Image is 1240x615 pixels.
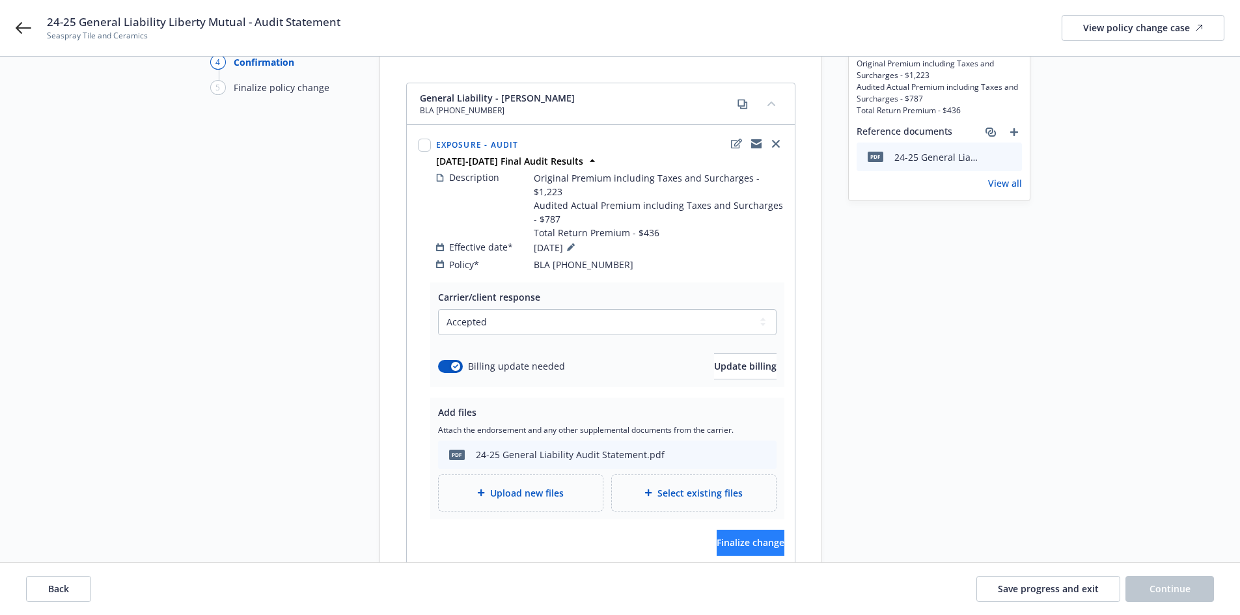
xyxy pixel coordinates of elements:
[1062,15,1224,41] a: View policy change case
[47,30,340,42] span: Seaspray Tile and Ceramics
[983,124,999,140] a: associate
[868,152,883,161] span: pdf
[449,450,465,459] span: pdf
[1006,124,1022,140] a: add
[657,486,743,500] span: Select existing files
[47,14,340,30] span: 24-25 General Liability Liberty Mutual - Audit Statement
[729,136,745,152] a: edit
[26,576,91,602] button: Back
[438,424,777,435] span: Attach the endorsement and any other supplemental documents from the carrier.
[438,406,476,418] span: Add files
[735,96,751,112] a: copy
[420,105,575,116] span: BLA [PHONE_NUMBER]
[449,240,513,254] span: Effective date*
[438,474,603,512] div: Upload new files
[984,150,995,164] button: download file
[988,176,1022,190] a: View all
[1083,16,1203,40] div: View policy change case
[714,360,777,372] span: Update billing
[449,258,479,271] span: Policy*
[1150,582,1191,595] span: Continue
[857,124,952,140] span: Reference documents
[476,448,665,461] div: 24-25 General Liability Audit Statement.pdf
[717,536,784,549] span: Finalize change
[234,81,329,94] div: Finalize policy change
[894,150,979,164] div: 24-25 General Liability Audit Statement.pdf
[749,136,764,152] a: copyLogging
[48,582,69,595] span: Back
[768,136,784,152] a: close
[534,171,784,239] span: Original Premium including Taxes and Surcharges - $1,223 Audited Actual Premium including Taxes a...
[234,55,294,69] div: Confirmation
[976,576,1120,602] button: Save progress and exit
[210,55,226,70] div: 4
[534,258,633,271] span: BLA [PHONE_NUMBER]
[438,291,540,303] span: Carrier/client response
[449,171,499,184] span: Description
[436,139,519,150] span: Exposure - Audit
[717,530,784,556] button: Finalize change
[1125,576,1214,602] button: Continue
[761,93,782,114] button: collapse content
[857,34,1022,116] span: [DATE]-[DATE] Final Audit Results Original Premium including Taxes and Surcharges - $1,223 Audite...
[534,239,579,255] span: [DATE]
[436,155,583,167] strong: [DATE]-[DATE] Final Audit Results
[210,80,226,95] div: 5
[490,486,564,500] span: Upload new files
[714,353,777,379] button: Update billing
[468,359,565,373] span: Billing update needed
[1005,150,1017,164] button: preview file
[998,582,1099,595] span: Save progress and exit
[420,91,575,105] span: General Liability - [PERSON_NAME]
[407,83,795,125] div: General Liability - [PERSON_NAME]BLA [PHONE_NUMBER]copycollapse content
[611,474,777,512] div: Select existing files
